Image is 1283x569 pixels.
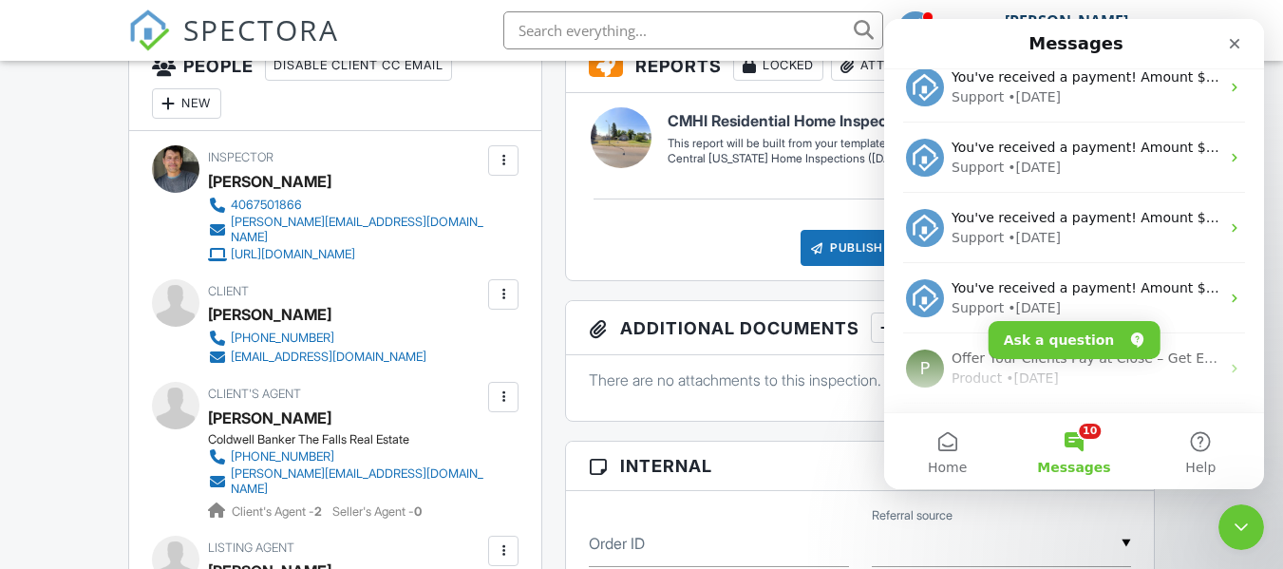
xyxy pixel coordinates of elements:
strong: 0 [414,504,422,519]
img: The Best Home Inspection Software - Spectora [128,9,170,51]
div: Coldwell Banker The Falls Real Estate [208,432,499,447]
div: [PERSON_NAME][EMAIL_ADDRESS][DOMAIN_NAME] [231,466,483,497]
div: New [871,313,940,343]
a: [PHONE_NUMBER] [208,447,483,466]
div: Publish All [801,230,919,266]
h3: Additional Documents [566,301,1153,355]
div: Disable Client CC Email [265,50,452,81]
h6: CMHI Residential Home Inspection [668,109,981,134]
div: [PERSON_NAME][EMAIL_ADDRESS][DOMAIN_NAME] [231,215,483,245]
div: [PERSON_NAME] [208,300,331,329]
iframe: Intercom live chat [1218,504,1264,550]
div: [URL][DOMAIN_NAME] [231,247,355,262]
h3: Reports [566,39,1153,93]
p: There are no attachments to this inspection. [589,370,1130,390]
div: [PERSON_NAME] [1005,11,1128,30]
span: Client's Agent [208,387,301,401]
a: 4067501866 [208,196,483,215]
input: Search everything... [503,11,883,49]
div: [PHONE_NUMBER] [231,331,334,346]
div: New [152,88,221,119]
div: This report will be built from your template on [DATE] 3:00am [668,136,981,151]
span: Inspector [208,150,274,164]
span: Client [208,284,249,298]
div: Central [US_STATE] Home Inspections ([DATE]) [668,151,981,167]
a: [PERSON_NAME][EMAIL_ADDRESS][DOMAIN_NAME] [208,466,483,497]
strong: 2 [314,504,322,519]
h3: People [129,39,541,131]
span: SPECTORA [183,9,339,49]
label: Order ID [589,533,645,554]
span: Client's Agent - [232,504,325,519]
iframe: Intercom live chat [884,19,1264,489]
div: 4067501866 [231,198,302,213]
a: [PERSON_NAME][EMAIL_ADDRESS][DOMAIN_NAME] [208,215,483,245]
span: Seller's Agent - [332,504,422,519]
div: Locked [733,50,823,81]
a: [URL][DOMAIN_NAME] [208,245,483,264]
div: [PERSON_NAME] [208,167,331,196]
a: [PHONE_NUMBER] [208,329,426,348]
div: Attach [831,50,922,81]
div: [EMAIL_ADDRESS][DOMAIN_NAME] [231,350,426,365]
a: [PERSON_NAME] [208,404,331,432]
div: [PHONE_NUMBER] [231,449,334,465]
label: Referral source [872,507,953,524]
a: [EMAIL_ADDRESS][DOMAIN_NAME] [208,348,426,367]
span: Listing Agent [208,541,294,555]
a: SPECTORA [128,26,339,66]
h3: Internal [566,442,1153,491]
